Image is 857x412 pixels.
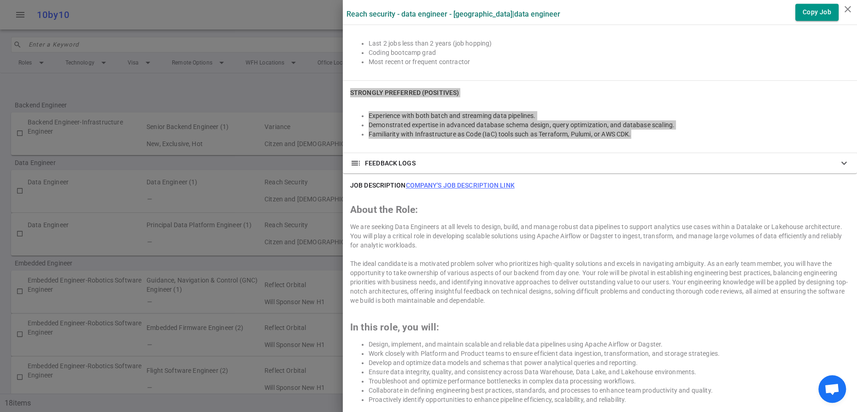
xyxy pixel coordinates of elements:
label: Reach Security - Data Engineer - [GEOGRAPHIC_DATA] | Data Engineer [346,10,560,18]
li: Experience with both batch and streaming data pipelines. [369,111,850,120]
h6: JOB DESCRIPTION [350,181,515,190]
span: toc [350,158,361,169]
li: Last 2 jobs less than 2 years (job hopping) [369,39,850,48]
div: FEEDBACK LOGS [343,153,857,173]
i: close [842,4,853,15]
li: Familiarity with Infrastructure as Code (IaC) tools such as Terraform, Pulumi, or AWS CDK. [369,129,850,139]
li: Develop and optimize data models and schemas that power analytical queries and reporting. [369,358,850,367]
li: Work closely with Platform and Product teams to ensure efficient data ingestion, transformation, ... [369,349,850,358]
span: expand_more [839,158,850,169]
li: Ensure data integrity, quality, and consistency across Data Warehouse, Data Lake, and Lakehouse e... [369,367,850,377]
div: Open chat [818,375,846,403]
h6: Strongly Preferred (Positives) [350,88,459,97]
a: Company's job description link [406,182,515,189]
li: Collaborate in defining engineering best practices, standards, and processes to enhance team prod... [369,386,850,395]
li: Troubleshoot and optimize performance bottlenecks in complex data processing workflows. [369,377,850,386]
span: FEEDBACK LOGS [365,159,416,168]
li: Design, implement, and maintain scalable and reliable data pipelines using Apache Airflow or Dags... [369,340,850,349]
li: Demonstrated expertise in advanced database schema design, query optimization, and database scaling. [369,120,850,129]
div: The ideal candidate is a motivated problem solver who prioritizes high-quality solutions and exce... [350,259,850,305]
button: Copy Job [795,4,839,21]
h2: About the Role: [350,205,850,214]
li: Coding bootcamp grad [369,48,850,57]
li: Proactively identify opportunities to enhance pipeline efficiency, scalability, and reliability. [369,395,850,404]
div: We are seeking Data Engineers at all levels to design, build, and manage robust data pipelines to... [350,222,850,250]
h2: In this role, you will: [350,323,850,332]
li: Most recent or frequent contractor [369,57,850,66]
